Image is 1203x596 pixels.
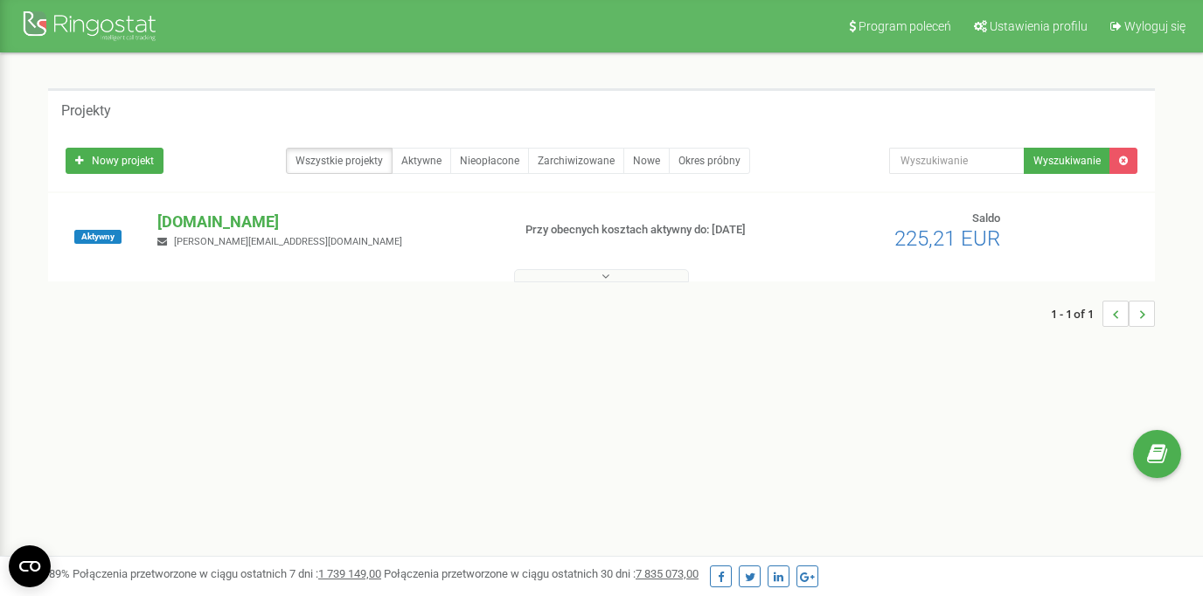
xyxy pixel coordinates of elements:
[450,148,529,174] a: Nieopłacone
[157,211,497,233] p: [DOMAIN_NAME]
[636,567,699,580] u: 7 835 073,00
[318,567,381,580] u: 1 739 149,00
[1144,497,1186,539] iframe: Intercom live chat
[669,148,750,174] a: Okres próbny
[859,19,951,33] span: Program poleceń
[990,19,1088,33] span: Ustawienia profilu
[525,222,774,239] p: Przy obecnych kosztach aktywny do: [DATE]
[74,230,122,244] span: Aktywny
[66,148,163,174] a: Nowy projekt
[1024,148,1110,174] button: Wyszukiwanie
[1051,301,1102,327] span: 1 - 1 of 1
[73,567,381,580] span: Połączenia przetworzone w ciągu ostatnich 7 dni :
[623,148,670,174] a: Nowe
[392,148,451,174] a: Aktywne
[384,567,699,580] span: Połączenia przetworzone w ciągu ostatnich 30 dni :
[9,545,51,587] button: Open CMP widget
[1124,19,1186,33] span: Wyloguj się
[61,103,111,119] h5: Projekty
[528,148,624,174] a: Zarchiwizowane
[1051,283,1155,344] nav: ...
[286,148,393,174] a: Wszystkie projekty
[889,148,1025,174] input: Wyszukiwanie
[174,236,402,247] span: [PERSON_NAME][EMAIL_ADDRESS][DOMAIN_NAME]
[894,226,1000,251] span: 225,21 EUR
[972,211,1000,225] span: Saldo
